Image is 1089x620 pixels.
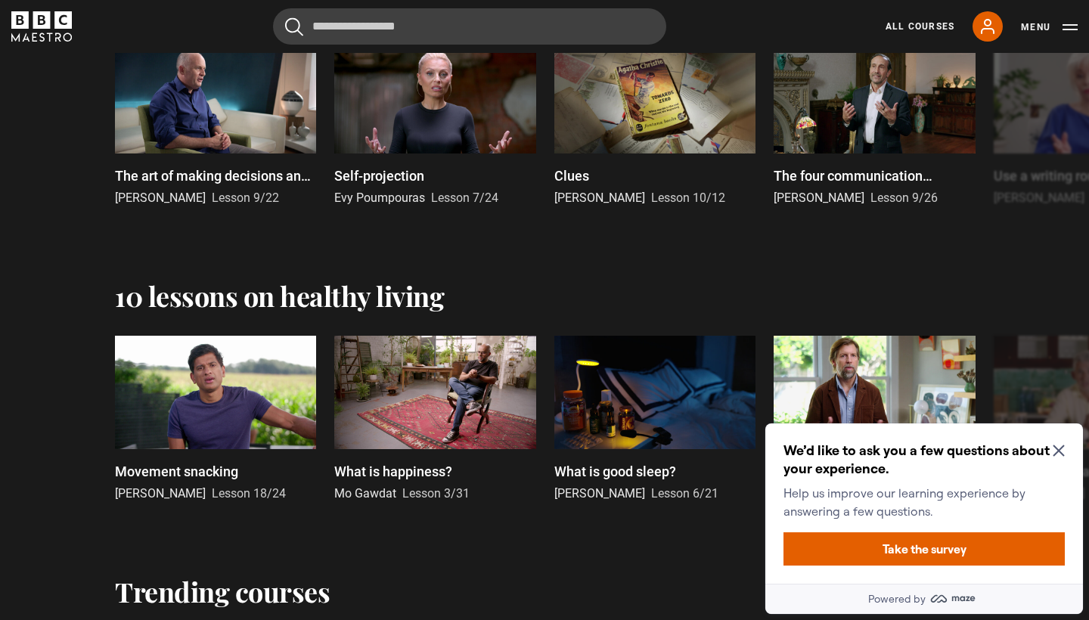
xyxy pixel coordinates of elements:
[11,11,72,42] svg: BBC Maestro
[273,8,666,45] input: Search
[24,67,299,103] p: Help us improve our learning experience by answering a few questions.
[334,336,535,503] a: What is happiness? Mo Gawdat Lesson 3/31
[774,191,864,205] span: [PERSON_NAME]
[774,336,975,503] a: Diagnostics [PERSON_NAME] Lesson 2/20
[115,191,206,205] span: [PERSON_NAME]
[212,486,286,501] span: Lesson 18/24
[334,461,452,482] p: What is happiness?
[115,461,238,482] p: Movement snacking
[115,336,316,503] a: Movement snacking [PERSON_NAME] Lesson 18/24
[285,17,303,36] button: Submit the search query
[115,166,316,186] p: The art of making decisions and the joy of missing out
[24,115,306,148] button: Take the survey
[293,27,306,39] button: Close Maze Prompt
[115,575,330,607] h2: Trending courses
[870,191,938,205] span: Lesson 9/26
[651,191,725,205] span: Lesson 10/12
[334,40,535,207] a: Self-projection Evy Poumpouras Lesson 7/24
[334,486,396,501] span: Mo Gawdat
[334,191,425,205] span: Evy Poumpouras
[402,486,470,501] span: Lesson 3/31
[651,486,718,501] span: Lesson 6/21
[6,166,324,197] a: Powered by maze
[554,461,676,482] p: What is good sleep?
[115,40,316,207] a: The art of making decisions and the joy of missing out [PERSON_NAME] Lesson 9/22
[212,191,279,205] span: Lesson 9/22
[886,20,954,33] a: All Courses
[1021,20,1078,35] button: Toggle navigation
[994,191,1084,205] span: [PERSON_NAME]
[554,166,589,186] p: Clues
[6,6,324,197] div: Optional study invitation
[774,40,975,207] a: The four communication languages [PERSON_NAME] Lesson 9/26
[774,166,975,186] p: The four communication languages
[334,166,424,186] p: Self-projection
[115,280,444,312] h2: 10 lessons on healthy living
[554,336,755,503] a: What is good sleep? [PERSON_NAME] Lesson 6/21
[554,486,645,501] span: [PERSON_NAME]
[554,191,645,205] span: [PERSON_NAME]
[115,486,206,501] span: [PERSON_NAME]
[431,191,498,205] span: Lesson 7/24
[554,40,755,207] a: Clues [PERSON_NAME] Lesson 10/12
[24,24,299,60] h2: We’d like to ask you a few questions about your experience.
